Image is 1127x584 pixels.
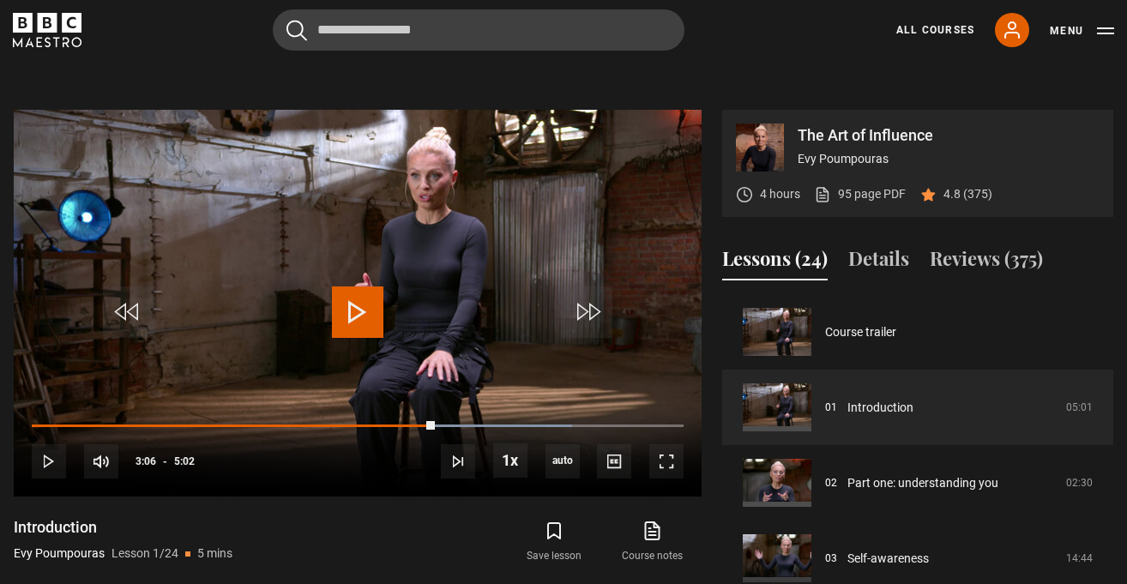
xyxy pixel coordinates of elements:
[943,185,992,203] p: 4.8 (375)
[32,424,684,428] div: Progress Bar
[847,474,998,492] a: Part one: understanding you
[174,446,195,477] span: 5:02
[649,444,684,479] button: Fullscreen
[111,545,178,563] p: Lesson 1/24
[493,443,527,478] button: Playback Rate
[545,444,580,479] span: auto
[798,150,1100,168] p: Evy Poumpouras
[14,517,232,538] h1: Introduction
[136,446,156,477] span: 3:06
[197,545,232,563] p: 5 mins
[814,185,906,203] a: 95 page PDF
[286,20,307,41] button: Submit the search query
[847,399,913,417] a: Introduction
[545,444,580,479] div: Current quality: 720p
[848,244,909,280] button: Details
[930,244,1043,280] button: Reviews (375)
[84,444,118,479] button: Mute
[604,517,702,567] a: Course notes
[760,185,800,203] p: 4 hours
[847,550,929,568] a: Self-awareness
[13,13,81,47] svg: BBC Maestro
[14,110,702,497] video-js: Video Player
[597,444,631,479] button: Captions
[163,455,167,467] span: -
[798,128,1100,143] p: The Art of Influence
[505,517,603,567] button: Save lesson
[1050,22,1114,39] button: Toggle navigation
[722,244,828,280] button: Lessons (24)
[273,9,684,51] input: Search
[14,545,105,563] p: Evy Poumpouras
[32,444,66,479] button: Play
[825,323,896,341] a: Course trailer
[896,22,974,38] a: All Courses
[441,444,475,479] button: Next Lesson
